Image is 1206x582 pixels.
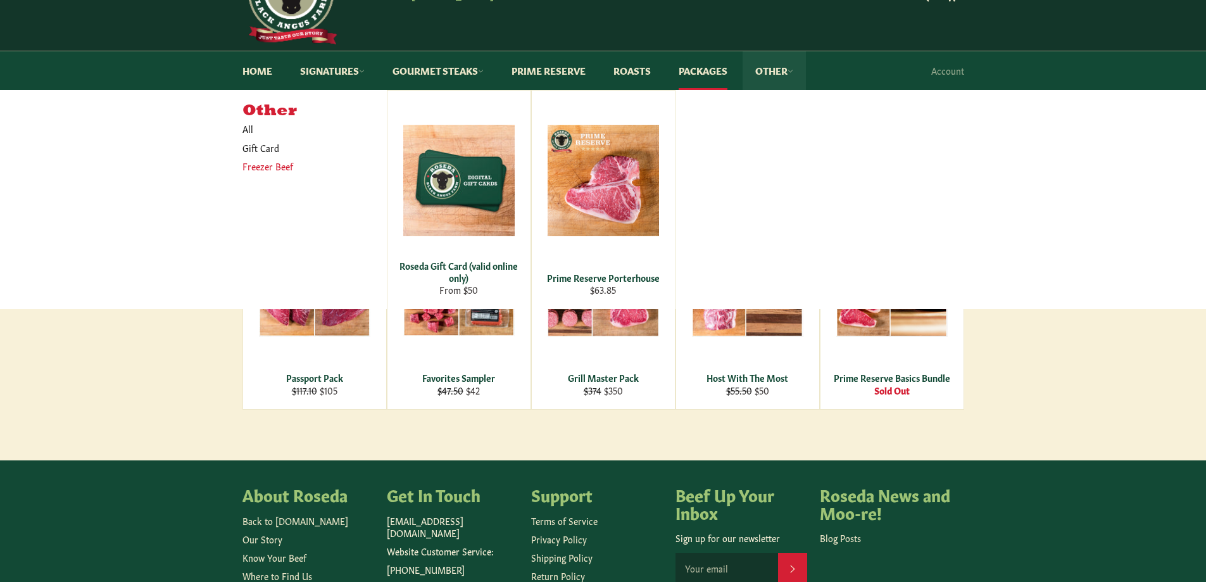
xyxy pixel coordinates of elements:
[684,384,811,396] div: $50
[584,384,601,396] s: $374
[236,120,387,138] a: All
[242,514,348,527] a: Back to [DOMAIN_NAME]
[539,272,667,284] div: Prime Reserve Porterhouse
[684,372,811,384] div: Host With The Most
[548,125,659,236] img: Prime Reserve Porterhouse
[380,51,496,90] a: Gourmet Steaks
[387,564,518,576] p: [PHONE_NUMBER]
[395,384,522,396] div: $42
[251,372,378,384] div: Passport Pack
[387,545,518,557] p: Website Customer Service:
[531,551,593,564] a: Shipping Policy
[395,284,522,296] div: From $50
[230,51,285,90] a: Home
[387,90,531,309] a: Roseda Gift Card (valid online only) Roseda Gift Card (valid online only) From $50
[292,384,317,396] s: $117.10
[242,533,282,545] a: Our Story
[387,486,518,503] h4: Get In Touch
[287,51,377,90] a: Signatures
[531,569,585,582] a: Return Policy
[925,52,970,89] a: Account
[403,125,515,236] img: Roseda Gift Card (valid online only)
[601,51,663,90] a: Roasts
[437,384,463,396] s: $47.50
[387,515,518,540] p: [EMAIL_ADDRESS][DOMAIN_NAME]
[828,384,955,396] div: Sold Out
[499,51,598,90] a: Prime Reserve
[236,157,374,175] a: Freezer Beef
[236,139,374,157] a: Gift Card
[820,486,952,521] h4: Roseda News and Moo-re!
[539,284,667,296] div: $63.85
[675,532,807,544] p: Sign up for our newsletter
[242,103,387,120] h5: Other
[666,51,740,90] a: Packages
[395,372,522,384] div: Favorites Sampler
[828,372,955,384] div: Prime Reserve Basics Bundle
[726,384,752,396] s: $55.50
[531,514,598,527] a: Terms of Service
[539,372,667,384] div: Grill Master Pack
[743,51,806,90] a: Other
[531,533,587,545] a: Privacy Policy
[242,551,306,564] a: Know Your Beef
[820,531,861,544] a: Blog Posts
[251,384,378,396] div: $105
[395,260,522,284] div: Roseda Gift Card (valid online only)
[242,569,312,582] a: Where to Find Us
[675,486,807,521] h4: Beef Up Your Inbox
[539,384,667,396] div: $350
[531,486,663,503] h4: Support
[531,90,675,309] a: Prime Reserve Porterhouse Prime Reserve Porterhouse $63.85
[242,486,374,503] h4: About Roseda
